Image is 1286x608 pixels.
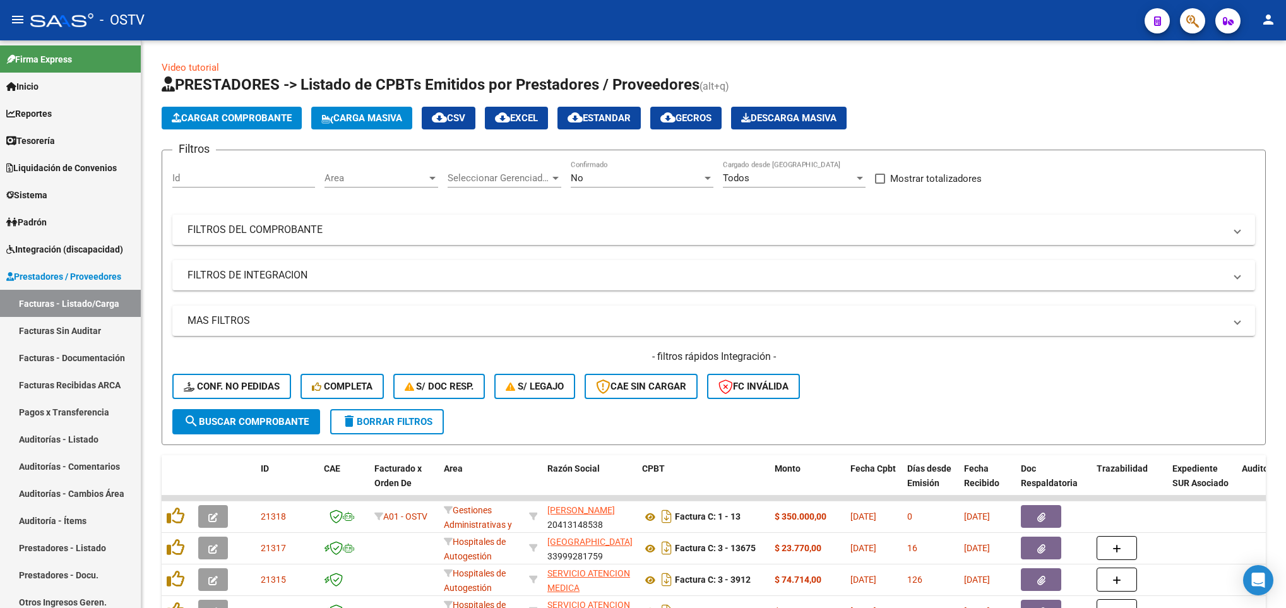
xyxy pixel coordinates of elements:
span: ID [261,463,269,474]
span: Prestadores / Proveedores [6,270,121,283]
span: A01 - OSTV [383,511,427,522]
span: Expediente SUR Asociado [1172,463,1229,488]
span: 21315 [261,575,286,585]
i: Descargar documento [658,506,675,527]
div: 20413148538 [547,503,632,530]
span: Estandar [568,112,631,124]
span: PRESTADORES -> Listado de CPBTs Emitidos por Prestadores / Proveedores [162,76,700,93]
span: Gecros [660,112,711,124]
datatable-header-cell: CPBT [637,455,770,511]
span: Razón Social [547,463,600,474]
span: 0 [907,511,912,522]
mat-panel-title: MAS FILTROS [188,314,1225,328]
span: Integración (discapacidad) [6,242,123,256]
app-download-masive: Descarga masiva de comprobantes (adjuntos) [731,107,847,129]
mat-expansion-panel-header: MAS FILTROS [172,306,1255,336]
span: Carga Masiva [321,112,402,124]
span: 21318 [261,511,286,522]
span: Sistema [6,188,47,202]
span: [DATE] [850,543,876,553]
strong: $ 23.770,00 [775,543,821,553]
datatable-header-cell: Fecha Recibido [959,455,1016,511]
span: 126 [907,575,922,585]
button: Buscar Comprobante [172,409,320,434]
span: Tesorería [6,134,55,148]
button: S/ legajo [494,374,575,399]
span: Doc Respaldatoria [1021,463,1078,488]
datatable-header-cell: Area [439,455,524,511]
button: S/ Doc Resp. [393,374,485,399]
span: [DATE] [964,575,990,585]
span: Liquidación de Convenios [6,161,117,175]
span: [GEOGRAPHIC_DATA] [547,537,633,547]
span: Fecha Cpbt [850,463,896,474]
span: Monto [775,463,801,474]
button: Estandar [557,107,641,129]
datatable-header-cell: Facturado x Orden De [369,455,439,511]
mat-icon: cloud_download [495,110,510,125]
button: Cargar Comprobante [162,107,302,129]
button: EXCEL [485,107,548,129]
span: Conf. no pedidas [184,381,280,392]
mat-panel-title: FILTROS DEL COMPROBANTE [188,223,1225,237]
span: Descarga Masiva [741,112,836,124]
datatable-header-cell: Doc Respaldatoria [1016,455,1092,511]
button: FC Inválida [707,374,800,399]
span: [DATE] [964,511,990,522]
datatable-header-cell: Expediente SUR Asociado [1167,455,1237,511]
span: Seleccionar Gerenciador [448,172,550,184]
div: 33999281759 [547,535,632,561]
button: Borrar Filtros [330,409,444,434]
span: No [571,172,583,184]
span: Todos [723,172,749,184]
span: Borrar Filtros [342,416,432,427]
button: CAE SIN CARGAR [585,374,698,399]
datatable-header-cell: Trazabilidad [1092,455,1167,511]
datatable-header-cell: CAE [319,455,369,511]
span: Días desde Emisión [907,463,951,488]
span: Hospitales de Autogestión [444,568,506,593]
span: Area [444,463,463,474]
span: CAE [324,463,340,474]
mat-icon: cloud_download [432,110,447,125]
span: CSV [432,112,465,124]
datatable-header-cell: Días desde Emisión [902,455,959,511]
mat-icon: cloud_download [568,110,583,125]
span: Mostrar totalizadores [890,171,982,186]
span: Padrón [6,215,47,229]
strong: $ 74.714,00 [775,575,821,585]
span: CPBT [642,463,665,474]
span: Area [324,172,427,184]
mat-icon: person [1261,12,1276,27]
span: CAE SIN CARGAR [596,381,686,392]
span: Hospitales de Autogestión [444,537,506,561]
mat-icon: delete [342,414,357,429]
span: Gestiones Administrativas y Otros [444,505,512,544]
mat-expansion-panel-header: FILTROS DEL COMPROBANTE [172,215,1255,245]
span: Reportes [6,107,52,121]
mat-panel-title: FILTROS DE INTEGRACION [188,268,1225,282]
h3: Filtros [172,140,216,158]
datatable-header-cell: Razón Social [542,455,637,511]
mat-icon: menu [10,12,25,27]
span: (alt+q) [700,80,729,92]
mat-icon: search [184,414,199,429]
h4: - filtros rápidos Integración - [172,350,1255,364]
button: Completa [301,374,384,399]
span: Facturado x Orden De [374,463,422,488]
span: Buscar Comprobante [184,416,309,427]
button: Descarga Masiva [731,107,847,129]
mat-icon: cloud_download [660,110,676,125]
span: FC Inválida [718,381,789,392]
datatable-header-cell: ID [256,455,319,511]
strong: Factura C: 3 - 13675 [675,544,756,554]
span: [DATE] [964,543,990,553]
i: Descargar documento [658,569,675,590]
strong: $ 350.000,00 [775,511,826,522]
strong: Factura C: 3 - 3912 [675,575,751,585]
span: Cargar Comprobante [172,112,292,124]
div: Open Intercom Messenger [1243,565,1273,595]
span: Trazabilidad [1097,463,1148,474]
button: Gecros [650,107,722,129]
datatable-header-cell: Fecha Cpbt [845,455,902,511]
